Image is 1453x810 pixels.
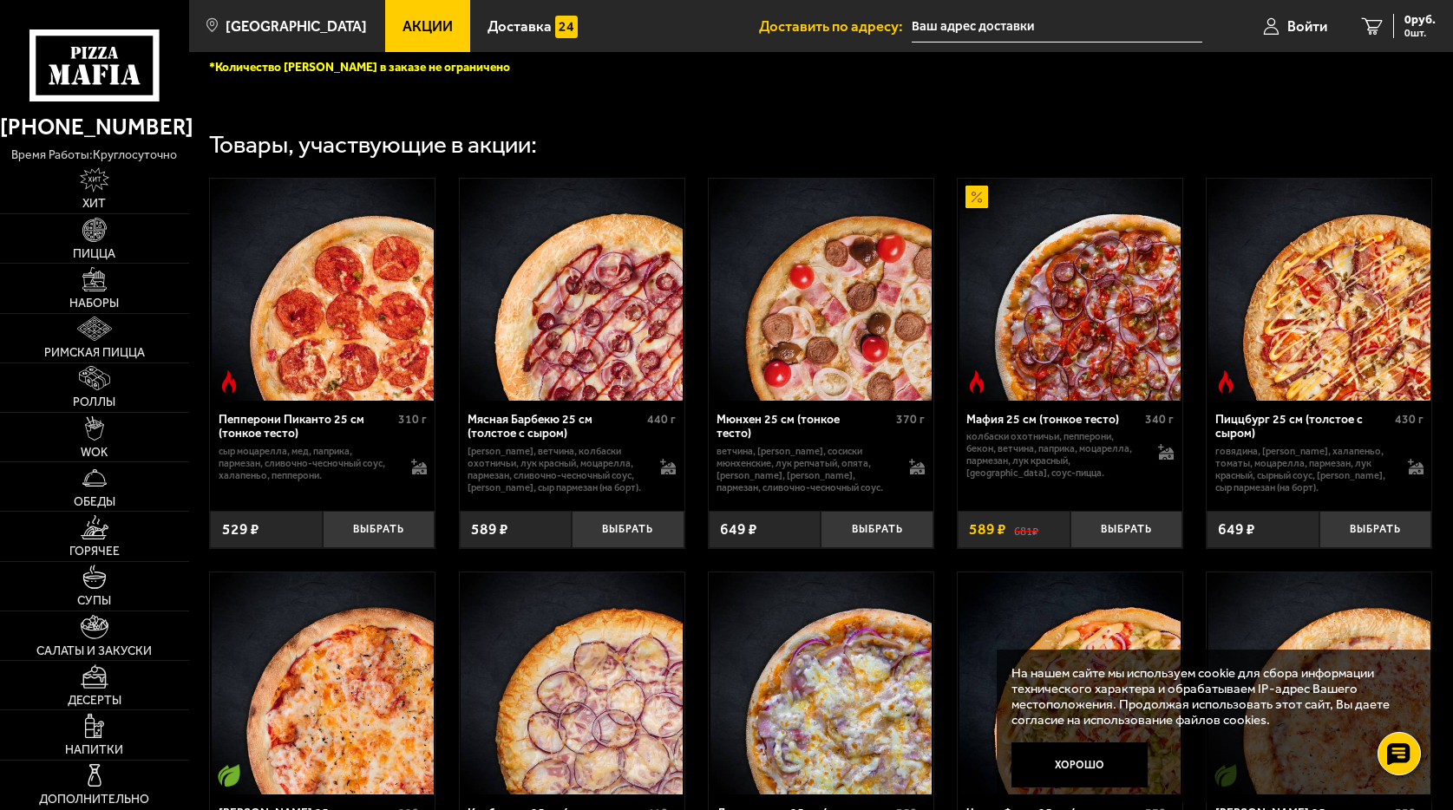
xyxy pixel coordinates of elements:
span: Акции [403,19,453,34]
button: Выбрать [323,511,435,548]
a: Мясная Барбекю 25 см (толстое с сыром) [460,179,684,401]
span: Десерты [68,695,121,707]
div: Мюнхен 25 см (тонкое тесто) [717,413,892,441]
span: 370 г [896,412,925,427]
img: Острое блюдо [965,370,988,393]
span: Роллы [73,396,115,408]
span: WOK [81,447,108,459]
span: Супы [77,595,111,607]
span: 340 г [1145,412,1174,427]
input: Ваш адрес доставки [912,10,1202,42]
span: Доставить по адресу: [759,19,912,34]
p: [PERSON_NAME], ветчина, колбаски охотничьи, лук красный, моцарелла, пармезан, сливочно-чесночный ... [468,446,645,494]
img: Маргарита 25 см (тонкое тесто) [212,572,434,794]
div: Товары, участвующие в акции: [209,133,537,157]
span: Обеды [74,496,115,508]
span: Салаты и закуски [36,645,152,657]
p: сыр Моцарелла, мед, паприка, пармезан, сливочно-чесночный соус, халапеньо, пепперони. [219,446,396,482]
span: Горячее [69,545,120,558]
img: Мюнхен 25 см (тонкое тесто) [710,179,933,401]
a: Вегетарианское блюдоМаргарита 25 см (толстое с сыром) [1207,572,1431,794]
span: 529 ₽ [222,520,259,538]
span: 649 ₽ [720,520,757,538]
span: Наборы [69,297,119,310]
img: Маргарита 25 см (толстое с сыром) [1208,572,1430,794]
span: 589 ₽ [969,520,1006,538]
span: 0 руб. [1404,14,1436,26]
span: Хит [82,198,106,210]
img: Мясная Барбекю 25 см (толстое с сыром) [461,179,683,401]
span: Дополнительно [39,794,149,806]
button: Выбрать [572,511,684,548]
a: Чикен Фреш 25 см (тонкое тесто) [958,572,1182,794]
div: Пиццбург 25 см (толстое с сыром) [1215,413,1391,441]
img: Пепперони Пиканто 25 см (тонкое тесто) [212,179,434,401]
s: 681 ₽ [1014,522,1038,537]
span: [GEOGRAPHIC_DATA] [226,19,367,34]
img: Мафия 25 см (тонкое тесто) [959,179,1181,401]
span: 649 ₽ [1218,520,1255,538]
span: 430 г [1395,412,1424,427]
p: ветчина, [PERSON_NAME], сосиски мюнхенские, лук репчатый, опята, [PERSON_NAME], [PERSON_NAME], па... [717,446,893,494]
img: Острое блюдо [218,370,240,393]
img: Карбонара 25 см (толстое с сыром) [461,572,683,794]
img: Вегетарианское блюдо [218,764,240,787]
a: Карбонара 25 см (толстое с сыром) [460,572,684,794]
p: говядина, [PERSON_NAME], халапеньо, томаты, моцарелла, пармезан, лук красный, сырный соус, [PERSO... [1215,446,1392,494]
div: Мясная Барбекю 25 см (толстое с сыром) [468,413,643,441]
span: Доставка [488,19,552,34]
img: Чикен Фреш 25 см (тонкое тесто) [959,572,1181,794]
p: На нашем сайте мы используем cookie для сбора информации технического характера и обрабатываем IP... [1011,665,1407,728]
img: Пиццбург 25 см (толстое с сыром) [1208,179,1430,401]
button: Хорошо [1011,742,1148,787]
a: Острое блюдоПиццбург 25 см (толстое с сыром) [1207,179,1431,401]
a: АкционныйОстрое блюдоМафия 25 см (тонкое тесто) [958,179,1182,401]
span: Пицца [73,248,115,260]
img: Острое блюдо [1214,370,1237,393]
button: Выбрать [821,511,933,548]
div: Мафия 25 см (тонкое тесто) [966,413,1142,428]
span: *Количество [PERSON_NAME] в заказе не ограничено [209,60,510,75]
span: Римская пицца [44,347,145,359]
img: Деревенская 25 см (тонкое тесто) [710,572,933,794]
span: 0 шт. [1404,28,1436,38]
a: Деревенская 25 см (тонкое тесто) [709,572,933,794]
img: Акционный [965,186,988,208]
a: Вегетарианское блюдоМаргарита 25 см (тонкое тесто) [210,572,435,794]
span: 589 ₽ [471,520,508,538]
a: Острое блюдоПепперони Пиканто 25 см (тонкое тесто) [210,179,435,401]
button: Выбрать [1070,511,1183,548]
span: Войти [1287,19,1327,34]
span: 440 г [647,412,676,427]
div: Пепперони Пиканто 25 см (тонкое тесто) [219,413,394,441]
img: 15daf4d41897b9f0e9f617042186c801.svg [555,16,578,38]
a: Мюнхен 25 см (тонкое тесто) [709,179,933,401]
button: Выбрать [1319,511,1432,548]
span: Напитки [65,744,123,756]
span: 310 г [398,412,427,427]
p: колбаски охотничьи, пепперони, бекон, ветчина, паприка, моцарелла, пармезан, лук красный, [GEOGRA... [966,431,1143,480]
